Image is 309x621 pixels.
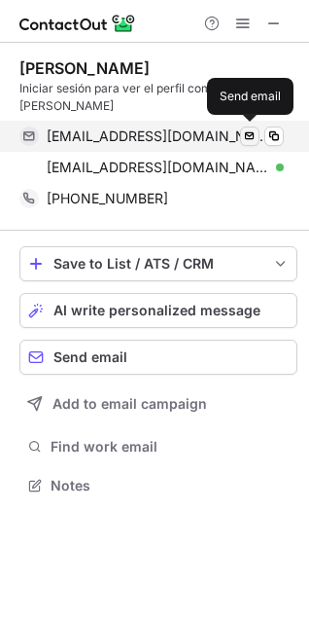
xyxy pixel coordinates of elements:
[51,477,290,494] span: Notes
[53,349,127,365] span: Send email
[19,340,297,375] button: Send email
[53,256,263,272] div: Save to List / ATS / CRM
[53,303,260,318] span: AI write personalized message
[19,80,297,115] div: Iniciar sesión para ver el perfil completo de [PERSON_NAME]
[19,433,297,460] button: Find work email
[19,12,136,35] img: ContactOut v5.3.10
[19,246,297,281] button: save-profile-one-click
[19,58,150,78] div: [PERSON_NAME]
[51,438,290,456] span: Find work email
[47,190,168,207] span: [PHONE_NUMBER]
[47,159,269,176] span: [EMAIL_ADDRESS][DOMAIN_NAME]
[19,293,297,328] button: AI write personalized message
[19,472,297,499] button: Notes
[52,396,207,412] span: Add to email campaign
[47,128,269,145] span: [EMAIL_ADDRESS][DOMAIN_NAME]
[19,386,297,421] button: Add to email campaign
